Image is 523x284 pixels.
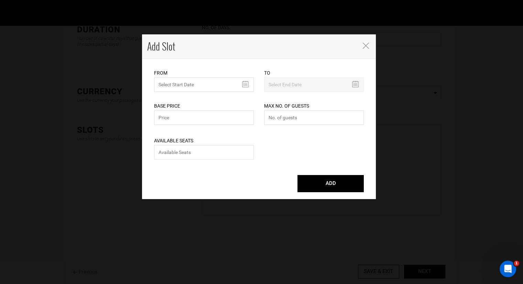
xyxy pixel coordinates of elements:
input: Price [154,110,254,125]
label: Available Seats [154,137,193,144]
input: Available Seats [154,145,254,160]
button: Close [362,42,369,49]
span: 1 [514,261,519,266]
h4: Add Slot [147,40,355,53]
iframe: Intercom live chat [500,261,516,277]
input: Select Start Date [154,77,254,92]
input: No. of guests [264,110,364,125]
label: To [264,69,270,76]
label: Max No. of Guests [264,102,309,109]
label: From [154,69,167,76]
label: Base Price [154,102,180,109]
button: ADD [297,175,364,192]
